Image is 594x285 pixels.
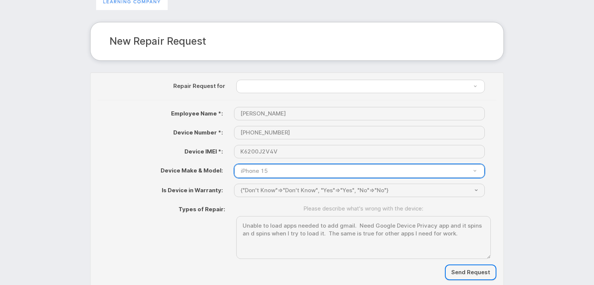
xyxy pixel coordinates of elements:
[110,36,484,47] h2: New Repair Request
[445,265,496,281] input: Send Request
[103,83,225,89] h4: Repair Request for
[236,167,268,175] span: iPhone 15
[98,145,228,155] label: Device IMEI *:
[234,164,484,178] a: iPhone 15
[98,203,231,213] label: Types of Repair:
[236,205,491,212] p: Please describe what's wrong with the device:
[562,253,588,279] iframe: Messenger Launcher
[98,107,228,117] label: Employee Name *:
[98,164,228,174] label: Device Make & Model:
[98,126,228,136] label: Device Number *:
[98,184,228,194] label: Is Device in Warranty:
